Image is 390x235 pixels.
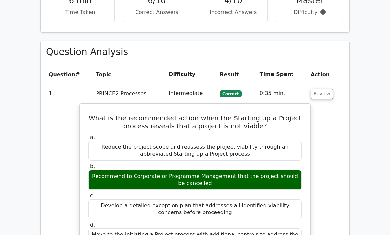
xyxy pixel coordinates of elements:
p: Incorrect Answers [205,8,262,16]
span: c. [90,192,95,199]
th: # [46,65,93,84]
span: Question [49,71,75,78]
th: Result [217,65,257,84]
th: Topic [93,65,166,84]
div: Recommend to Corporate or Programme Management that the project should be cancelled [88,170,302,190]
div: Develop a detailed exception plan that addresses all identified viability concerns before proceeding [88,199,302,219]
span: Correct [220,90,241,97]
p: Difficulty [281,8,339,16]
th: Time Spent [257,65,308,84]
td: Intermediate [166,84,217,103]
td: 0:35 min. [257,84,308,103]
p: Time Taken [52,8,109,16]
span: b. [90,163,95,169]
span: a. [90,134,95,140]
th: Action [308,65,344,84]
button: Review [311,89,333,99]
td: 1 [46,84,93,103]
h3: Question Analysis [46,46,344,57]
th: Difficulty [166,65,217,84]
div: Reduce the project scope and reassess the project viability through an abbreviated Starting up a ... [88,141,302,161]
h5: What is the recommended action when the Starting up a Project process reveals that a project is n... [88,114,302,130]
p: Correct Answers [128,8,186,16]
td: PRINCE2 Processes [93,84,166,103]
span: d. [90,222,95,228]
